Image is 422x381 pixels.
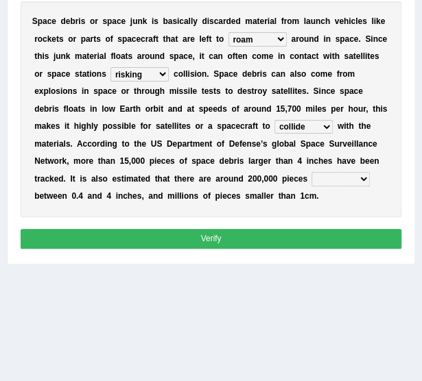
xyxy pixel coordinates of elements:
[218,51,222,61] b: n
[82,69,87,79] b: a
[190,86,192,96] b: l
[339,16,344,26] b: e
[141,34,145,44] b: c
[47,16,52,26] b: c
[154,16,159,26] b: s
[81,34,86,44] b: p
[171,34,176,44] b: a
[315,69,320,79] b: o
[59,34,64,44] b: s
[323,34,325,44] b: i
[339,69,342,79] b: r
[75,69,80,79] b: s
[82,86,84,96] b: i
[192,86,197,96] b: e
[227,51,232,61] b: o
[39,86,44,96] b: x
[89,51,94,61] b: e
[51,34,56,44] b: e
[57,69,62,79] b: a
[80,69,82,79] b: t
[233,69,238,79] b: e
[66,16,71,26] b: e
[86,69,89,79] b: t
[51,69,56,79] b: p
[160,51,165,61] b: d
[75,16,79,26] b: r
[54,51,56,61] b: j
[254,86,257,96] b: r
[351,16,355,26] b: c
[168,16,173,26] b: a
[66,51,71,61] b: k
[274,16,277,26] b: l
[94,51,97,61] b: r
[62,86,67,96] b: o
[56,51,60,61] b: u
[260,69,262,79] b: i
[177,16,179,26] b: i
[299,34,304,44] b: o
[108,86,113,96] b: c
[270,16,274,26] b: a
[86,51,89,61] b: t
[296,69,301,79] b: s
[169,51,174,61] b: s
[219,34,224,44] b: o
[329,51,331,61] b: i
[199,51,201,61] b: i
[245,16,253,26] b: m
[98,86,103,96] b: p
[252,51,257,61] b: c
[39,69,43,79] b: r
[153,34,156,44] b: f
[121,16,126,26] b: e
[179,51,184,61] b: a
[370,51,375,61] b: e
[93,86,98,96] b: s
[304,34,309,44] b: u
[154,51,159,61] b: n
[357,16,362,26] b: e
[294,69,296,79] b: l
[190,69,195,79] b: s
[73,34,76,44] b: r
[141,51,145,61] b: r
[105,34,110,44] b: o
[355,51,360,61] b: e
[218,16,223,26] b: a
[116,51,121,61] b: o
[34,34,38,44] b: r
[375,51,379,61] b: s
[309,34,314,44] b: n
[56,34,59,44] b: t
[251,86,254,96] b: t
[209,86,213,96] b: s
[257,51,261,61] b: o
[296,34,299,44] b: r
[335,34,340,44] b: s
[365,51,367,61] b: i
[373,16,375,26] b: i
[112,86,117,96] b: e
[102,69,106,79] b: s
[43,34,47,44] b: c
[216,86,221,96] b: s
[304,51,307,61] b: t
[178,69,183,79] b: o
[353,51,356,61] b: t
[185,69,187,79] b: l
[382,34,387,44] b: e
[213,51,218,61] b: a
[70,16,75,26] b: b
[188,86,190,96] b: i
[183,86,188,96] b: s
[331,51,334,61] b: t
[191,16,193,26] b: l
[163,34,165,44] b: t
[228,86,233,96] b: o
[134,86,137,96] b: t
[281,16,283,26] b: f
[199,34,201,44] b: l
[110,34,113,44] b: f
